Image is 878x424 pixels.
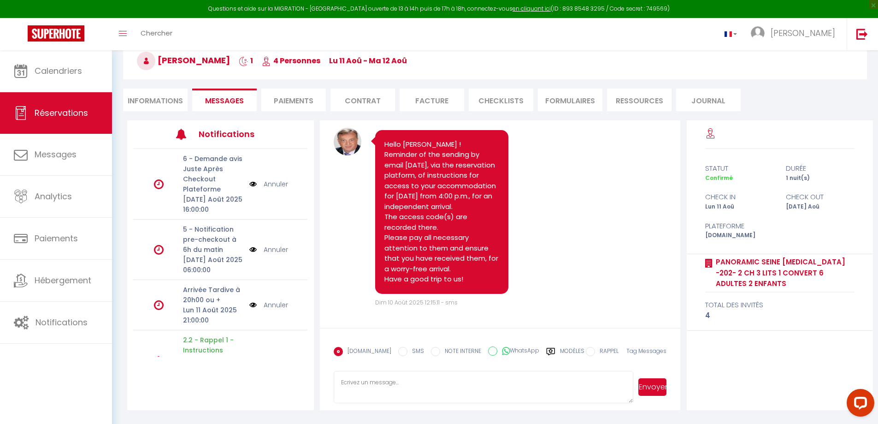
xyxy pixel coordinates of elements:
[261,89,326,111] li: Paiements
[249,179,257,189] img: NO IMAGE
[35,65,82,77] span: Calendriers
[249,300,257,310] img: NO IMAGE
[780,191,860,203] div: check out
[699,221,780,232] div: Plateforme
[35,191,72,202] span: Analytics
[780,203,860,211] div: [DATE] Aoû
[497,346,539,357] label: WhatsApp
[183,154,243,194] p: 6 - Demande avis Juste Après Checkout Plateforme
[626,347,666,355] span: Tag Messages
[137,54,230,66] span: [PERSON_NAME]
[264,179,288,189] a: Annuler
[239,55,253,66] span: 1
[839,385,878,424] iframe: LiveChat chat widget
[205,96,244,106] span: Messages
[751,26,765,40] img: ...
[638,378,666,396] button: Envoyer
[199,124,271,144] h3: Notifications
[262,55,320,66] span: 4 Personnes
[856,28,868,40] img: logout
[183,194,243,215] p: [DATE] Août 2025 16:00:00
[123,89,188,111] li: Informations
[676,89,741,111] li: Journal
[183,305,243,325] p: Lun 11 Août 2025 21:00:00
[35,107,88,119] span: Réservations
[440,347,481,357] label: NOTE INTERNE
[183,224,243,255] p: 5 - Notification pre-checkout à 6h du matin
[183,285,243,305] p: Arrivée Tardive à 20h00 ou +
[513,5,551,12] a: en cliquant ici
[538,89,602,111] li: FORMULAIRES
[35,149,77,160] span: Messages
[183,335,243,365] p: 2.2 - Rappel 1 - Instructions Acces SMS
[35,317,88,328] span: Notifications
[705,174,733,182] span: Confirmé
[713,257,854,289] a: Panoramic Seine [MEDICAL_DATA] -202- 2 Ch 3 Lits 1 convert 6 Adultes 2 enfants
[699,163,780,174] div: statut
[400,89,464,111] li: Facture
[705,310,854,321] div: 4
[705,299,854,311] div: total des invités
[375,299,458,306] span: Dim 10 Août 2025 12:15:11 - sms
[780,163,860,174] div: durée
[744,18,847,50] a: ... [PERSON_NAME]
[384,139,499,285] pre: Hello [PERSON_NAME] ! Reminder of the sending by email [DATE], via the reservation platform, of i...
[329,55,407,66] span: lu 11 Aoû - ma 12 Aoû
[343,347,391,357] label: [DOMAIN_NAME]
[35,275,91,286] span: Hébergement
[771,27,835,39] span: [PERSON_NAME]
[134,18,179,50] a: Chercher
[560,347,584,363] label: Modèles
[183,255,243,275] p: [DATE] Août 2025 06:00:00
[334,128,361,155] img: 16747400506939.JPG
[141,28,172,38] span: Chercher
[407,347,424,357] label: SMS
[249,357,257,364] img: NO IMAGE
[35,233,78,244] span: Paiements
[469,89,533,111] li: CHECKLISTS
[699,231,780,240] div: [DOMAIN_NAME]
[595,347,619,357] label: RAPPEL
[780,174,860,183] div: 1 nuit(s)
[699,191,780,203] div: check in
[264,245,288,255] a: Annuler
[699,203,780,211] div: Lun 11 Aoû
[330,89,395,111] li: Contrat
[264,300,288,310] a: Annuler
[607,89,672,111] li: Ressources
[249,245,257,255] img: NO IMAGE
[28,25,84,42] img: Super Booking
